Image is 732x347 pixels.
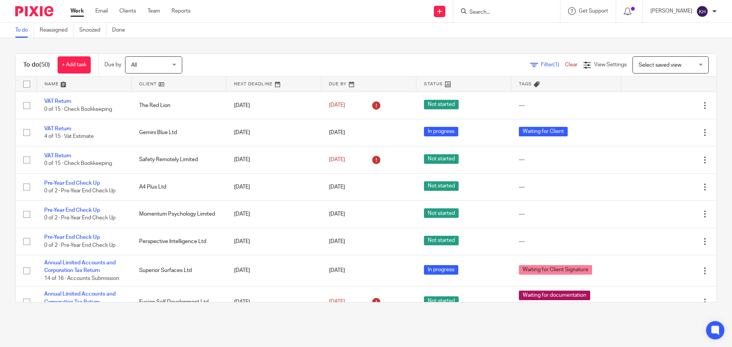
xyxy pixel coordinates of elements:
[226,146,321,173] td: [DATE]
[15,6,53,16] img: Pixie
[469,9,537,16] input: Search
[119,7,136,15] a: Clients
[424,100,459,109] span: Not started
[519,156,614,163] div: ---
[519,127,568,136] span: Waiting for Client
[44,126,71,131] a: VAT Return
[44,188,116,193] span: 0 of 2 · Pre-Year End Check Up
[104,61,121,69] p: Due by
[131,62,137,68] span: All
[329,211,345,217] span: [DATE]
[226,255,321,286] td: [DATE]
[329,299,345,305] span: [DATE]
[44,216,116,221] span: 0 of 2 · Pre-Year End Check Up
[44,107,112,112] span: 0 of 15 · Check Bookkeeping
[132,146,226,173] td: Safety Remotely Limited
[44,134,94,139] span: 4 of 15 · Vat Estimate
[44,243,116,248] span: 0 of 2 · Pre-Year End Check Up
[329,268,345,273] span: [DATE]
[639,62,681,68] span: Select saved view
[226,173,321,200] td: [DATE]
[519,102,614,109] div: ---
[553,62,559,67] span: (1)
[565,62,578,67] a: Clear
[15,23,34,38] a: To do
[132,92,226,119] td: The Red Lion
[44,276,119,281] span: 14 of 16 · Accounts Submission
[172,7,191,15] a: Reports
[132,173,226,200] td: A4 Plus Ltd
[226,286,321,318] td: [DATE]
[696,5,708,18] img: svg%3E
[519,302,544,312] span: Priority
[519,238,614,245] div: ---
[132,201,226,228] td: Momentum Psychology Limited
[71,7,84,15] a: Work
[519,183,614,191] div: ---
[44,99,71,104] a: VAT Return
[79,23,106,38] a: Snoozed
[519,291,590,300] span: Waiting for documentation
[424,154,459,164] span: Not started
[329,130,345,135] span: [DATE]
[44,208,100,213] a: Pre-Year End Check Up
[148,7,160,15] a: Team
[424,208,459,218] span: Not started
[39,62,50,68] span: (50)
[112,23,131,38] a: Done
[132,255,226,286] td: Superior Surfaces Ltd
[329,157,345,162] span: [DATE]
[424,127,458,136] span: In progress
[226,201,321,228] td: [DATE]
[424,265,458,275] span: In progress
[132,119,226,146] td: Gemini Blue Ltd
[424,236,459,245] span: Not started
[132,228,226,255] td: Perspective Intelligence Ltd
[44,181,100,186] a: Pre-Year End Check Up
[329,103,345,108] span: [DATE]
[541,62,565,67] span: Filter
[226,228,321,255] td: [DATE]
[329,239,345,244] span: [DATE]
[44,291,116,304] a: Annual Limited Accounts and Corporation Tax Return
[650,7,692,15] p: [PERSON_NAME]
[424,296,459,306] span: Not started
[23,61,50,69] h1: To do
[44,235,100,240] a: Pre-Year End Check Up
[44,153,71,158] a: VAT Return
[226,92,321,119] td: [DATE]
[519,82,532,86] span: Tags
[132,286,226,318] td: Fusion Self Development Ltd
[95,7,108,15] a: Email
[44,260,116,273] a: Annual Limited Accounts and Corporation Tax Return
[58,56,91,74] a: + Add task
[519,265,592,275] span: Waiting for Client Signature
[519,210,614,218] div: ---
[40,23,74,38] a: Reassigned
[579,8,608,14] span: Get Support
[424,181,459,191] span: Not started
[329,184,345,190] span: [DATE]
[44,161,112,166] span: 0 of 15 · Check Bookkeeping
[594,62,627,67] span: View Settings
[226,119,321,146] td: [DATE]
